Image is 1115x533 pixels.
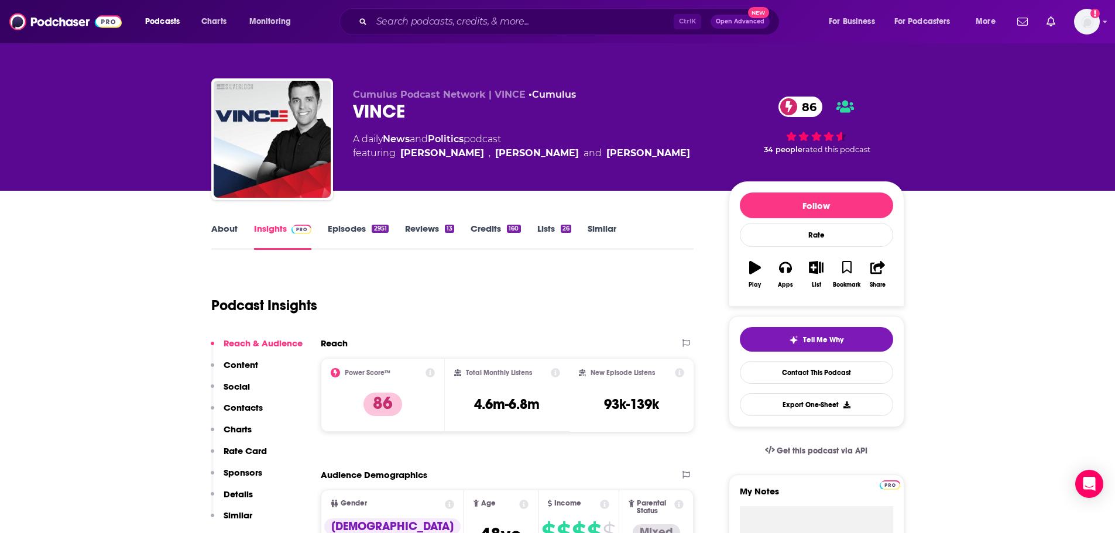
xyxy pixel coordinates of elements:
[740,361,893,384] a: Contact This Podcast
[968,12,1010,31] button: open menu
[341,500,367,507] span: Gender
[353,146,690,160] span: featuring
[554,500,581,507] span: Income
[224,402,263,413] p: Contacts
[532,89,576,100] a: Cumulus
[880,480,900,490] img: Podchaser Pro
[748,7,769,18] span: New
[405,223,454,250] a: Reviews13
[9,11,122,33] img: Podchaser - Follow, Share and Rate Podcasts
[211,381,250,403] button: Social
[1074,9,1100,35] img: User Profile
[870,281,886,288] div: Share
[194,12,234,31] a: Charts
[372,12,674,31] input: Search podcasts, credits, & more...
[466,369,532,377] h2: Total Monthly Listens
[833,281,860,288] div: Bookmark
[740,192,893,218] button: Follow
[211,359,258,381] button: Content
[606,146,690,160] div: [PERSON_NAME]
[790,97,822,117] span: 86
[211,338,303,359] button: Reach & Audience
[353,89,526,100] span: Cumulus Podcast Network | VINCE
[584,146,602,160] span: and
[474,396,540,413] h3: 4.6m-6.8m
[716,19,764,25] span: Open Advanced
[764,145,802,154] span: 34 people
[604,396,659,413] h3: 93k-139k
[803,335,843,345] span: Tell Me Why
[777,446,867,456] span: Get this podcast via API
[711,15,770,29] button: Open AdvancedNew
[976,13,996,30] span: More
[254,223,312,250] a: InsightsPodchaser Pro
[495,146,579,160] a: [PERSON_NAME]
[211,489,253,510] button: Details
[214,81,331,198] img: VINCE
[211,223,238,250] a: About
[740,223,893,247] div: Rate
[224,359,258,370] p: Content
[428,133,464,145] a: Politics
[241,12,306,31] button: open menu
[862,253,893,295] button: Share
[363,393,402,416] p: 86
[740,253,770,295] button: Play
[224,338,303,349] p: Reach & Audience
[637,500,673,515] span: Parental Status
[353,132,690,160] div: A daily podcast
[201,13,227,30] span: Charts
[756,436,877,465] a: Get this podcast via API
[1074,9,1100,35] button: Show profile menu
[812,281,821,288] div: List
[507,225,520,233] div: 160
[249,13,291,30] span: Monitoring
[211,510,252,531] button: Similar
[445,225,454,233] div: 13
[801,253,831,295] button: List
[321,338,348,349] h2: Reach
[740,486,893,506] label: My Notes
[224,510,252,521] p: Similar
[1042,12,1060,32] a: Show notifications dropdown
[489,146,490,160] span: ,
[137,12,195,31] button: open menu
[224,424,252,435] p: Charts
[400,146,484,160] a: Dan Bongino
[894,13,951,30] span: For Podcasters
[211,424,252,445] button: Charts
[211,445,267,467] button: Rate Card
[351,8,791,35] div: Search podcasts, credits, & more...
[561,225,571,233] div: 26
[211,402,263,424] button: Contacts
[383,133,410,145] a: News
[770,253,801,295] button: Apps
[674,14,701,29] span: Ctrl K
[829,13,875,30] span: For Business
[537,223,571,250] a: Lists26
[481,500,496,507] span: Age
[372,225,388,233] div: 2951
[1013,12,1032,32] a: Show notifications dropdown
[410,133,428,145] span: and
[471,223,520,250] a: Credits160
[1075,470,1103,498] div: Open Intercom Messenger
[880,479,900,490] a: Pro website
[1090,9,1100,18] svg: Add a profile image
[778,281,793,288] div: Apps
[749,281,761,288] div: Play
[224,467,262,478] p: Sponsors
[224,489,253,500] p: Details
[887,12,968,31] button: open menu
[789,335,798,345] img: tell me why sparkle
[145,13,180,30] span: Podcasts
[821,12,890,31] button: open menu
[328,223,388,250] a: Episodes2951
[1074,9,1100,35] span: Logged in as hannah.bishop
[591,369,655,377] h2: New Episode Listens
[345,369,390,377] h2: Power Score™
[802,145,870,154] span: rated this podcast
[729,89,904,161] div: 86 34 peoplerated this podcast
